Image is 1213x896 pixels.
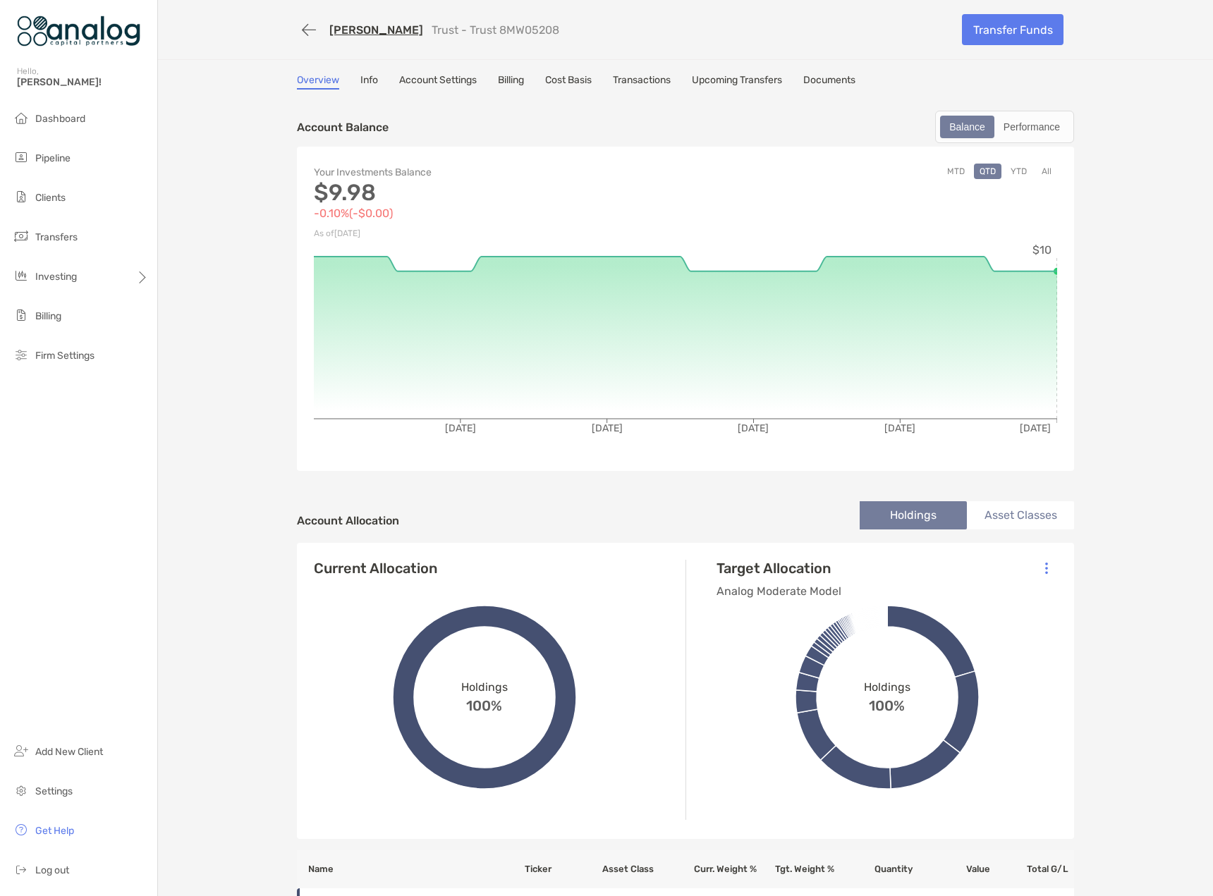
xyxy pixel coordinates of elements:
span: Firm Settings [35,350,95,362]
h4: Target Allocation [717,560,841,577]
p: As of [DATE] [314,225,685,243]
div: Balance [941,117,993,137]
span: Get Help [35,825,74,837]
th: Quantity [835,850,913,888]
img: Zoe Logo [17,6,140,56]
span: Holdings [864,680,910,694]
img: logout icon [13,861,30,878]
span: Pipeline [35,152,71,164]
tspan: [DATE] [1020,422,1051,434]
img: pipeline icon [13,149,30,166]
p: Trust - Trust 8MW05208 [432,23,559,37]
span: 100% [869,694,905,714]
span: Log out [35,864,69,876]
tspan: [DATE] [592,422,623,434]
th: Tgt. Weight % [757,850,835,888]
a: Documents [803,74,855,90]
span: Holdings [461,680,508,694]
h4: Current Allocation [314,560,437,577]
span: Settings [35,785,73,797]
a: [PERSON_NAME] [329,23,423,37]
th: Asset Class [602,850,679,888]
th: Curr. Weight % [679,850,757,888]
a: Info [360,74,378,90]
img: add_new_client icon [13,742,30,759]
span: Billing [35,310,61,322]
th: Total G/L [991,850,1074,888]
button: All [1036,164,1057,179]
button: QTD [974,164,1001,179]
span: Add New Client [35,746,103,758]
a: Cost Basis [545,74,592,90]
span: Dashboard [35,113,85,125]
tspan: [DATE] [445,422,476,434]
p: Your Investments Balance [314,164,685,181]
div: Performance [996,117,1068,137]
a: Upcoming Transfers [692,74,782,90]
p: Analog Moderate Model [717,582,841,600]
th: Value [913,850,991,888]
li: Holdings [860,501,967,529]
div: segmented control [935,111,1074,143]
p: -0.10% ( -$0.00 ) [314,204,685,222]
img: Icon List Menu [1045,562,1048,575]
h4: Account Allocation [297,514,399,527]
button: YTD [1005,164,1032,179]
span: [PERSON_NAME]! [17,76,149,88]
a: Overview [297,74,339,90]
img: get-help icon [13,821,30,838]
span: Clients [35,192,66,204]
img: billing icon [13,307,30,324]
span: 100% [466,694,502,714]
a: Transfer Funds [962,14,1063,45]
a: Account Settings [399,74,477,90]
img: dashboard icon [13,109,30,126]
button: MTD [941,164,970,179]
img: settings icon [13,782,30,799]
p: Account Balance [297,118,389,136]
tspan: $10 [1032,243,1052,257]
img: firm-settings icon [13,346,30,363]
p: $9.98 [314,184,685,202]
a: Transactions [613,74,671,90]
tspan: [DATE] [884,422,915,434]
img: transfers icon [13,228,30,245]
span: Investing [35,271,77,283]
th: Ticker [524,850,602,888]
a: Billing [498,74,524,90]
li: Asset Classes [967,501,1074,529]
span: Transfers [35,231,78,243]
img: investing icon [13,267,30,284]
tspan: [DATE] [738,422,769,434]
th: Name [297,850,524,888]
img: clients icon [13,188,30,205]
